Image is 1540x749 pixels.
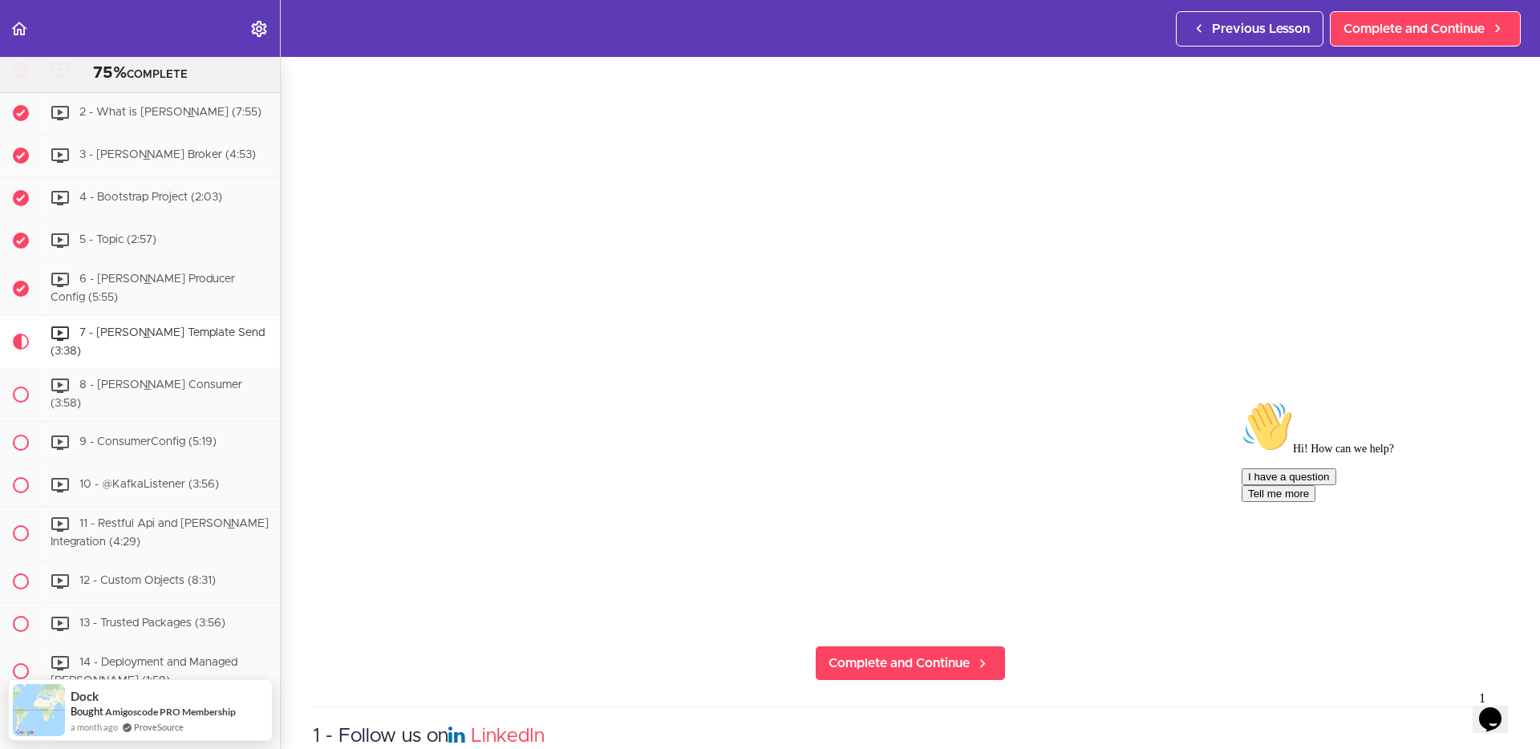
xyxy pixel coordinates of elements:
span: 11 - Restful Api and [PERSON_NAME] Integration (4:29) [51,518,269,548]
img: :wave: [6,6,58,58]
span: 3 - [PERSON_NAME] Broker (4:53) [79,149,256,160]
span: Hi! How can we help? [6,48,159,60]
span: 9 - ConsumerConfig (5:19) [79,436,217,447]
button: I have a question [6,74,101,91]
span: Previous Lesson [1212,19,1310,38]
iframe: chat widget [1473,685,1524,733]
span: 8 - [PERSON_NAME] Consumer (3:58) [51,380,242,410]
span: 2 - What is [PERSON_NAME] (7:55) [79,107,261,118]
a: Complete and Continue [815,646,1006,681]
a: Amigoscode PRO Membership [105,706,236,718]
span: Bought [71,705,103,718]
span: 4 - Bootstrap Project (2:03) [79,192,222,203]
a: ProveSource [134,720,184,734]
span: Dock [71,690,99,703]
span: 7 - [PERSON_NAME] Template Send (3:38) [51,327,265,357]
span: 10 - @KafkaListener (3:56) [79,479,219,490]
div: COMPLETE [20,63,260,84]
img: provesource social proof notification image [13,684,65,736]
span: Complete and Continue [1343,19,1485,38]
svg: Back to course curriculum [10,19,29,38]
a: Previous Lesson [1176,11,1323,47]
span: 75% [93,65,127,81]
span: a month ago [71,720,118,734]
span: 13 - Trusted Packages (3:56) [79,617,225,629]
span: 6 - [PERSON_NAME] Producer Config (5:55) [51,273,235,303]
span: Complete and Continue [829,654,970,673]
a: Complete and Continue [1330,11,1521,47]
button: Tell me more [6,91,80,107]
a: LinkedIn [471,727,545,746]
iframe: chat widget [1235,395,1524,677]
span: 14 - Deployment and Managed [PERSON_NAME] (1:59) [51,657,237,686]
div: 👋Hi! How can we help?I have a questionTell me more [6,6,295,107]
svg: Settings Menu [249,19,269,38]
span: 5 - Topic (2:57) [79,234,156,245]
span: 12 - Custom Objects (8:31) [79,575,216,586]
